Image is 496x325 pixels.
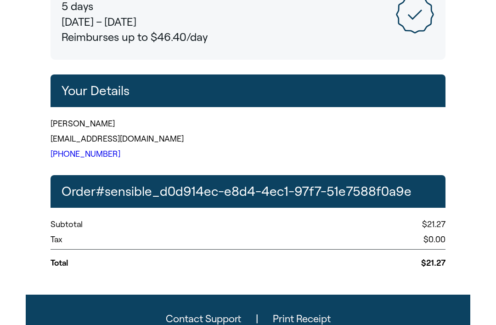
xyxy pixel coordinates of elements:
[51,149,120,159] a: [PHONE_NUMBER]
[51,257,68,268] strong: Total
[422,219,445,230] p: $21.27
[51,133,445,145] p: [EMAIL_ADDRESS][DOMAIN_NAME]
[51,175,445,208] h2: Order # sensible_d0d914ec-e8d4-4ec1-97f7-51e7588f0a9e
[62,14,434,30] p: [DATE] – [DATE]
[51,234,62,245] p: Tax
[62,29,434,45] p: Reimburses up to $46.40/day
[51,118,445,130] p: [PERSON_NAME]
[51,219,83,230] p: Subtotal
[423,234,445,245] p: $0.00
[421,257,445,268] strong: $21.27
[51,74,445,107] h2: Your Details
